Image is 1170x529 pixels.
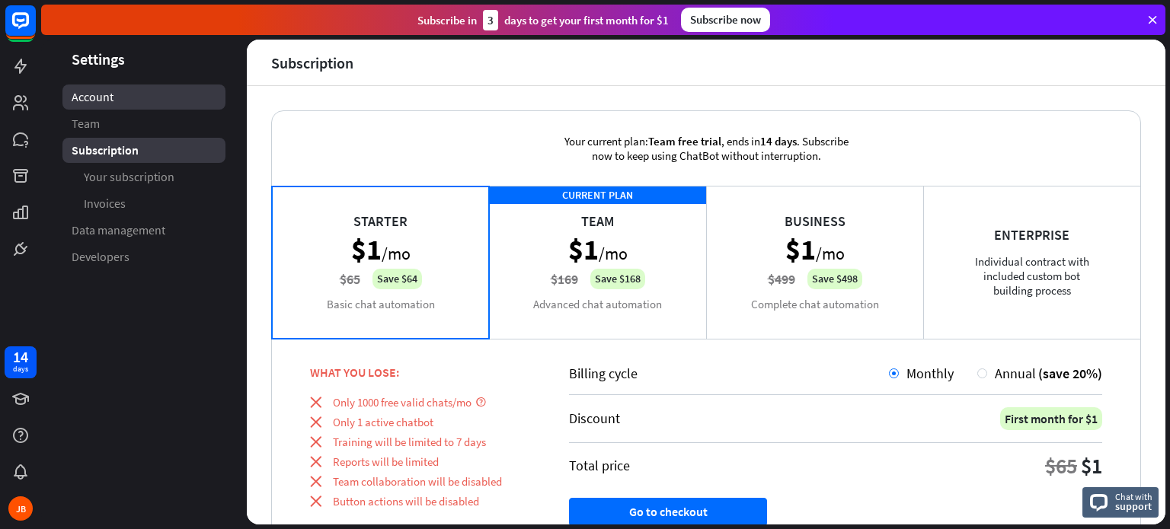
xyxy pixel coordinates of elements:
span: Annual [995,365,1036,382]
div: First month for $1 [1000,407,1102,430]
a: Your subscription [62,164,225,190]
span: Only 1 active chatbot [333,415,433,429]
span: Team collaboration will be disabled [333,474,502,489]
div: 14 [13,350,28,364]
span: support [1115,499,1152,513]
div: Subscription [271,54,353,72]
span: Team [72,116,100,132]
span: Training will be limited to 7 days [333,435,486,449]
div: $65 [1045,452,1077,480]
a: Developers [62,244,225,269]
div: Subscribe in days to get your first month for $1 [417,10,669,30]
span: Reports will be limited [333,454,439,469]
span: Only 1000 free valid chats/mo [333,395,472,409]
a: Team [62,111,225,136]
span: 14 days [760,134,797,148]
div: Discount [569,409,620,427]
span: (save 20%) [1038,365,1102,382]
div: Your current plan: , ends in . Subscribe now to keep using ChatBot without interruption. [542,111,870,186]
span: Account [72,89,113,105]
span: Monthly [906,365,954,382]
i: close [310,496,321,507]
span: Subscription [72,142,139,158]
a: 14 days [5,346,37,378]
div: Subscribe now [681,8,770,32]
header: Settings [41,49,247,69]
i: close [310,476,321,487]
i: close [310,436,321,448]
div: Total price [569,457,630,474]
i: close [310,416,321,428]
a: Account [62,84,225,110]
span: Chat with [1115,489,1152,504]
div: $1 [1081,452,1102,480]
span: Data management [72,222,165,238]
div: days [13,364,28,374]
i: close [310,456,321,467]
span: Developers [72,249,129,265]
button: Go to checkout [569,498,767,526]
button: Open LiveChat chat widget [12,6,58,52]
i: close [310,397,321,408]
div: WHAT YOU LOSE: [310,365,531,380]
span: Button actions will be disabled [333,494,479,508]
div: Billing cycle [569,365,889,382]
span: Your subscription [84,169,174,185]
span: Invoices [84,196,126,212]
a: Invoices [62,191,225,216]
div: JB [8,496,33,521]
a: Data management [62,218,225,243]
div: 3 [483,10,498,30]
span: Team free trial [648,134,721,148]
